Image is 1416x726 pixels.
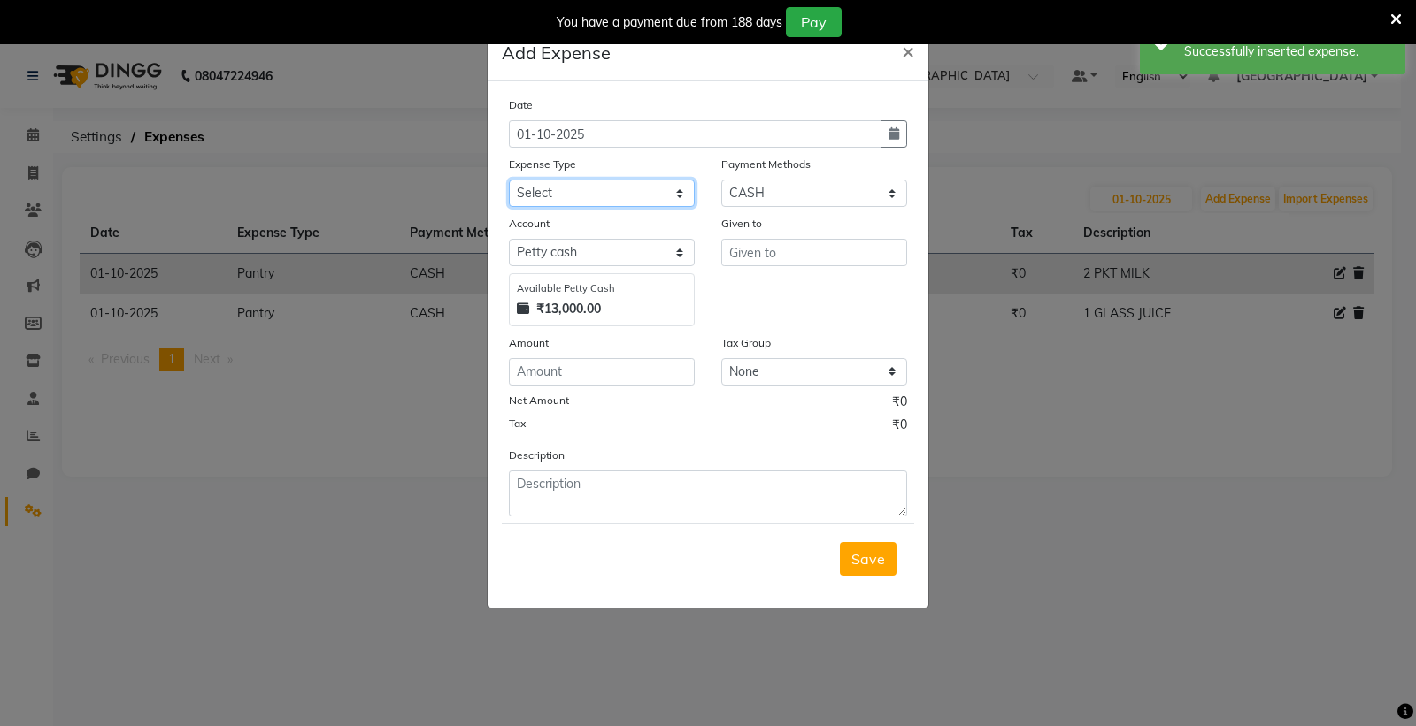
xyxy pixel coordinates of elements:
input: Given to [721,239,907,266]
label: Payment Methods [721,157,811,172]
div: You have a payment due from 188 days [557,13,782,32]
button: Close [888,26,928,75]
label: Tax [509,416,526,432]
label: Account [509,216,550,232]
div: Available Petty Cash [517,281,687,296]
button: Save [840,542,897,576]
label: Date [509,97,533,113]
input: Amount [509,358,695,386]
label: Tax Group [721,335,771,351]
span: Save [851,550,885,568]
div: Successfully inserted expense. [1184,42,1392,61]
label: Description [509,447,565,463]
label: Given to [721,216,762,232]
h5: Add Expense [502,40,611,66]
strong: ₹13,000.00 [536,300,601,318]
span: × [902,37,914,64]
span: ₹0 [892,416,907,439]
label: Amount [509,335,549,351]
label: Net Amount [509,393,569,409]
span: ₹0 [892,393,907,416]
button: Pay [786,7,842,37]
label: Expense Type [509,157,576,172]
